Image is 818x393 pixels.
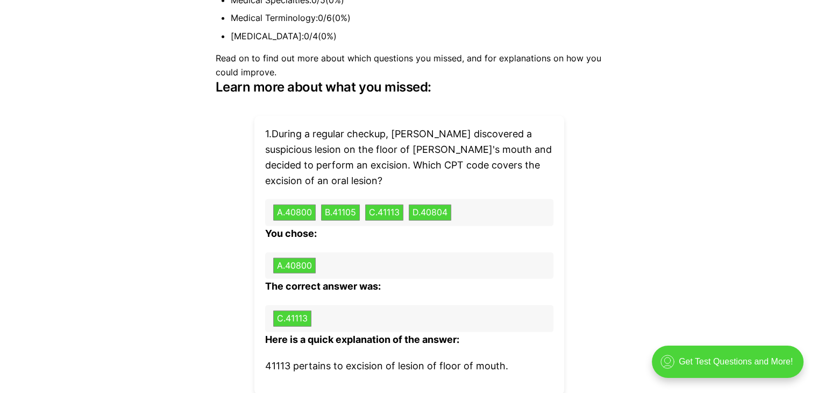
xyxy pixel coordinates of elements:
[231,11,603,25] li: Medical Terminology : 0 / 6 ( 0 %)
[265,127,553,188] p: 1 . During a regular checkup, [PERSON_NAME] discovered a suspicious lesion on the floor of [PERSO...
[265,334,459,345] b: Here is a quick explanation of the answer:
[273,205,316,221] button: A.40800
[273,258,316,274] button: A.40800
[216,52,603,79] p: Read on to find out more about which questions you missed, and for explanations on how you could ...
[643,340,818,393] iframe: portal-trigger
[409,205,451,221] button: D.40804
[265,359,553,374] p: 41113 pertains to excision of lesion of floor of mouth.
[273,311,311,327] button: C.41113
[231,30,603,44] li: [MEDICAL_DATA] : 0 / 4 ( 0 %)
[365,205,403,221] button: C.41113
[216,80,603,95] h3: Learn more about what you missed:
[265,228,317,239] b: You chose:
[321,205,360,221] button: B.41105
[265,280,381,292] b: The correct answer was:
